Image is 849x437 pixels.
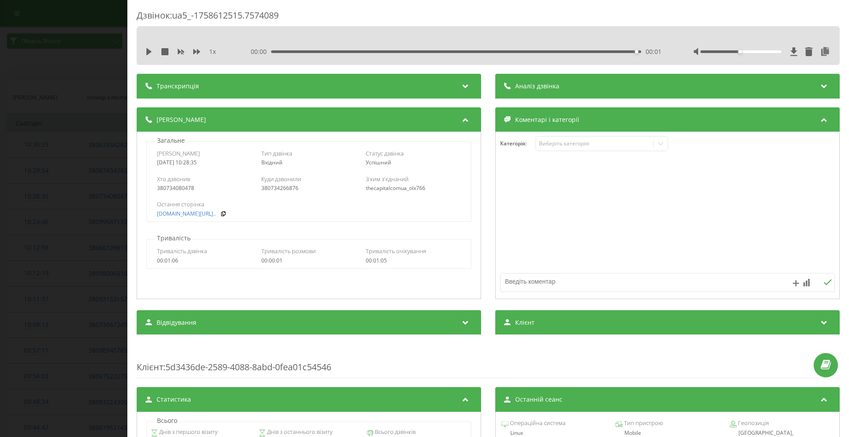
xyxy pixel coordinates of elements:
[539,140,650,147] div: Виберіть категорію
[157,160,252,166] div: [DATE] 10:28:35
[261,258,356,264] div: 00:00:01
[515,318,535,327] span: Клієнт
[155,416,180,425] p: Всього
[515,115,579,124] span: Коментарі і категорії
[635,50,639,53] div: Accessibility label
[266,428,333,437] span: Днів з останнього візиту
[137,9,840,27] div: Дзвінок : ua5_-1758612515.7574089
[157,200,204,208] span: Остання сторінка
[157,211,216,217] a: [DOMAIN_NAME][URL]..
[261,247,316,255] span: Тривалість розмови
[157,258,252,264] div: 00:01:06
[366,258,461,264] div: 00:01:05
[157,175,190,183] span: Хто дзвонив
[137,343,840,378] div: : 5d3436de-2589-4088-8abd-0fea01c54546
[616,430,719,436] div: Mobile
[261,185,356,191] div: 380734266876
[366,185,461,191] div: thecapitalcomua_olx766
[158,428,218,437] span: Днів з першого візиту
[515,395,562,404] span: Останній сеанс
[366,149,404,157] span: Статус дзвінка
[509,419,566,428] span: Операційна система
[157,318,196,327] span: Відвідування
[366,247,426,255] span: Тривалість очікування
[155,136,187,145] p: Загальне
[251,47,271,56] span: 00:00
[261,175,301,183] span: Куди дзвонили
[366,159,391,166] span: Успішний
[515,82,559,91] span: Аналіз дзвінка
[374,428,416,437] span: Всього дзвінків
[157,149,200,157] span: [PERSON_NAME]
[157,115,206,124] span: [PERSON_NAME]
[155,234,193,243] p: Тривалість
[261,159,283,166] span: Вхідний
[366,175,409,183] span: З ким з'єднаний
[646,47,662,56] span: 00:01
[737,419,769,428] span: Геопозиція
[157,185,252,191] div: 380734080478
[137,361,163,373] span: Клієнт
[209,47,216,56] span: 1 x
[623,419,663,428] span: Тип пристрою
[157,82,199,91] span: Транскрипція
[501,430,605,436] div: Linux
[738,50,742,53] div: Accessibility label
[157,247,207,255] span: Тривалість дзвінка
[157,395,191,404] span: Статистика
[500,141,535,147] h4: Категорія :
[261,149,292,157] span: Тип дзвінка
